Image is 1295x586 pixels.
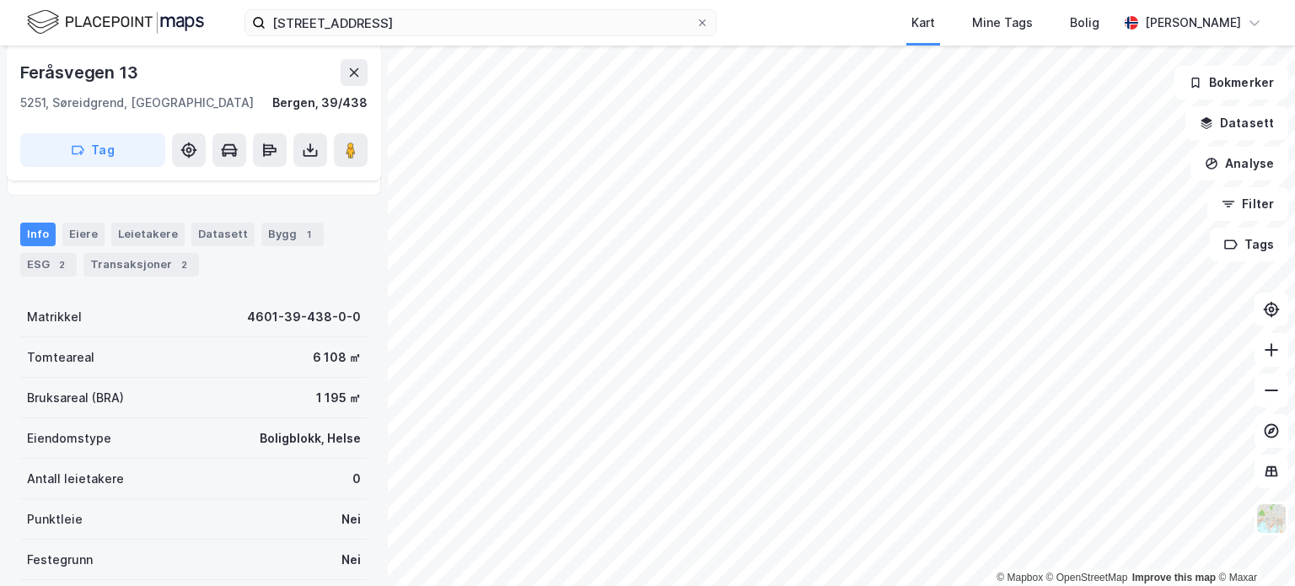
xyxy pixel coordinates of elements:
[1145,13,1241,33] div: [PERSON_NAME]
[62,223,105,246] div: Eiere
[20,253,77,277] div: ESG
[27,347,94,368] div: Tomteareal
[27,428,111,449] div: Eiendomstype
[1185,106,1288,140] button: Datasett
[272,93,368,113] div: Bergen, 39/438
[261,223,324,246] div: Bygg
[27,550,93,570] div: Festegrunn
[27,509,83,530] div: Punktleie
[27,307,82,327] div: Matrikkel
[1207,187,1288,221] button: Filter
[27,469,124,489] div: Antall leietakere
[1210,228,1288,261] button: Tags
[313,347,361,368] div: 6 108 ㎡
[175,256,192,273] div: 2
[111,223,185,246] div: Leietakere
[341,550,361,570] div: Nei
[247,307,361,327] div: 4601-39-438-0-0
[341,509,361,530] div: Nei
[1070,13,1099,33] div: Bolig
[352,469,361,489] div: 0
[27,8,204,37] img: logo.f888ab2527a4732fd821a326f86c7f29.svg
[83,253,199,277] div: Transaksjoner
[1046,572,1128,583] a: OpenStreetMap
[300,226,317,243] div: 1
[316,388,361,408] div: 1 195 ㎡
[27,388,124,408] div: Bruksareal (BRA)
[191,223,255,246] div: Datasett
[20,133,165,167] button: Tag
[1211,505,1295,586] div: Kontrollprogram for chat
[53,256,70,273] div: 2
[20,93,254,113] div: 5251, Søreidgrend, [GEOGRAPHIC_DATA]
[260,428,361,449] div: Boligblokk, Helse
[20,59,141,86] div: Feråsvegen 13
[1190,147,1288,180] button: Analyse
[1255,503,1287,535] img: Z
[266,10,696,35] input: Søk på adresse, matrikkel, gårdeiere, leietakere eller personer
[997,572,1043,583] a: Mapbox
[1174,66,1288,99] button: Bokmerker
[972,13,1033,33] div: Mine Tags
[1132,572,1216,583] a: Improve this map
[20,223,56,246] div: Info
[911,13,935,33] div: Kart
[1211,505,1295,586] iframe: Chat Widget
